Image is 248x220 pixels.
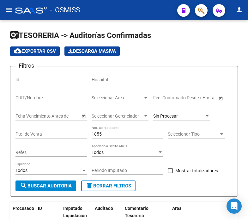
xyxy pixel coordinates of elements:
[175,167,218,174] span: Mostrar totalizadores
[38,206,42,211] span: ID
[80,113,87,119] button: Open calendar
[182,95,213,101] input: Fecha fin
[20,183,72,189] span: Buscar Auditoria
[63,206,87,218] span: Imputado Liquidación
[50,3,80,17] span: - OSMISS
[235,6,243,14] mat-icon: person
[15,168,27,173] span: Todos
[14,47,21,55] mat-icon: cloud_download
[92,113,143,119] span: Seleccionar Gerenciador
[92,150,104,155] span: Todos
[95,206,113,211] span: Auditado
[64,46,120,56] button: Descarga Masiva
[172,206,182,211] span: Area
[92,95,143,101] span: Seleccionar Area
[125,206,148,218] span: Comentario Tesoreria
[81,180,136,191] button: Borrar Filtros
[153,113,178,119] span: Sin Procesar
[217,95,224,101] button: Open calendar
[68,48,116,54] span: Descarga Masiva
[10,31,151,40] span: TESORERIA -> Auditorías Confirmadas
[10,46,60,56] button: Exportar CSV
[13,206,34,211] span: Procesado
[168,131,219,137] span: Seleccionar Tipo
[5,6,13,14] mat-icon: menu
[227,199,242,214] div: Open Intercom Messenger
[86,183,131,189] span: Borrar Filtros
[64,46,120,56] app-download-masive: Descarga masiva de comprobantes (adjuntos)
[20,182,27,189] mat-icon: search
[14,48,56,54] span: Exportar CSV
[15,180,76,191] button: Buscar Auditoria
[15,61,37,70] h3: Filtros
[86,182,93,189] mat-icon: delete
[153,95,176,101] input: Fecha inicio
